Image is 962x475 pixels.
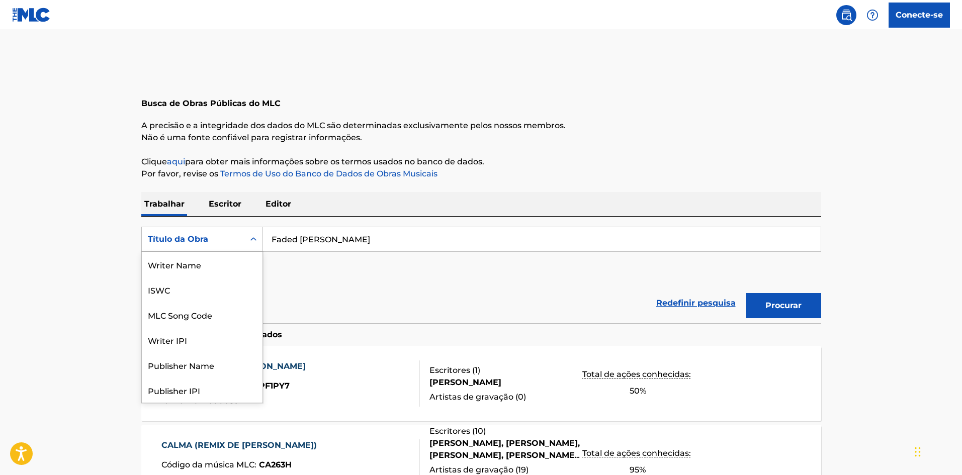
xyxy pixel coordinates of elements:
font: Escritores ( [429,426,475,436]
a: Termos de Uso do Banco de Dados de Obras Musicais [218,169,438,178]
img: Logotipo da MLC [12,8,51,22]
font: 19 [518,465,526,474]
div: Publisher IPI [142,377,263,403]
font: 0 [518,392,523,402]
div: Writer IPI [142,327,263,352]
font: Título da Obra [148,234,208,244]
font: 50 [630,386,640,396]
font: % [640,386,646,396]
div: Arrastar [915,437,921,467]
font: Conecte-se [896,10,943,20]
form: Formulário de Pesquisa [141,227,821,323]
font: : [254,460,256,469]
div: ISWC [142,277,263,302]
font: Termos de Uso do Banco de Dados de Obras Musicais [220,169,438,178]
font: [PERSON_NAME] [429,377,501,387]
font: Redefinir pesquisa [656,298,736,308]
font: Trabalhar [144,199,185,209]
font: resultados [237,330,282,339]
img: ajuda [866,9,879,21]
font: 1 [475,365,478,375]
font: Busca de Obras Públicas do MLC [141,99,281,108]
font: 95 [630,465,639,474]
font: 10 [475,426,483,436]
font: % [639,465,646,474]
font: Escritor [209,199,241,209]
font: Artistas de gravação ( [429,392,518,402]
font: Escritores ( [429,365,475,375]
font: para obter mais informações sobre os termos usados ​​no banco de dados. [185,157,484,166]
font: ) [523,392,526,402]
div: Publisher Name [142,352,263,377]
div: Ajuda [862,5,883,25]
a: MAIOR GAIOPES [PERSON_NAME]Código da música MLC:PF1PY7ISWC:T0111608059Escritores (1)[PERSON_NAME]... [141,346,821,421]
font: Total de ações conhecidas: [582,448,691,458]
div: MLC Song Code [142,302,263,327]
font: Código da música MLC [161,460,254,469]
font: Total de ações conhecidas: [582,369,691,379]
font: Clique [141,157,167,166]
font: CA263H [259,460,292,469]
font: ) [478,365,480,375]
a: aqui [167,157,185,166]
font: Artistas de gravação ( [429,465,518,474]
button: Procurar [746,293,821,318]
a: Pesquisa pública [836,5,856,25]
font: ) [483,426,486,436]
font: Procurar [765,301,802,310]
font: PF1PY7 [259,381,290,391]
iframe: Widget de bate-papo [912,427,962,475]
div: Writer Name [142,252,263,277]
a: Conecte-se [889,3,950,28]
img: procurar [840,9,852,21]
font: Por favor, revise os [141,169,218,178]
font: ) [526,465,529,474]
font: Não é uma fonte confiável para registrar informações. [141,133,362,142]
font: A precisão e a integridade dos dados do MLC são determinadas exclusivamente pelos nossos membros. [141,121,566,130]
font: Editor [266,199,291,209]
font: CALMA (REMIX DE [PERSON_NAME]) [161,440,317,450]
